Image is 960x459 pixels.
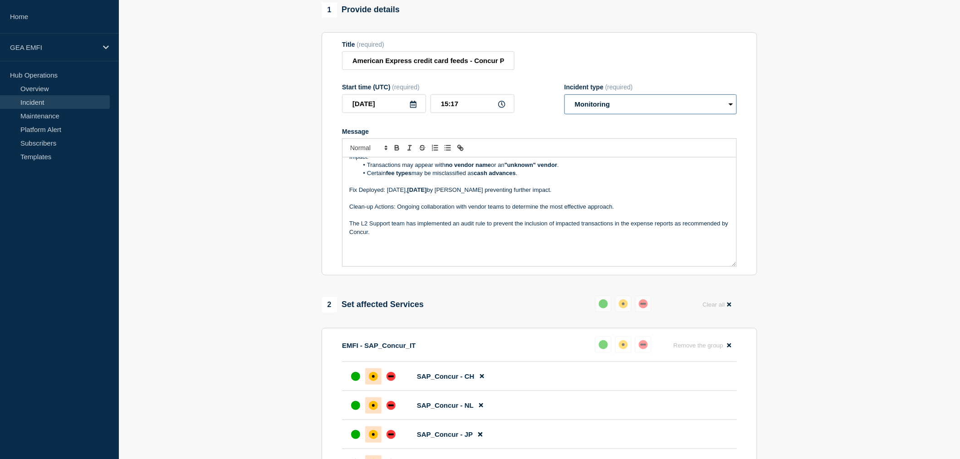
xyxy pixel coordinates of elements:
[349,203,730,211] p: Clean-up Actions: Ongoing collaboration with vendor teams to determine the most effective approach.
[357,41,384,48] span: (required)
[322,2,337,18] span: 1
[349,220,730,236] p: The L2 Support team has implemented an audit rule to prevent the inclusion of impacted transactio...
[342,83,514,91] div: Start time (UTC)
[417,372,475,380] span: SAP_Concur - CH
[474,170,516,176] strong: cash advances
[387,430,396,439] div: down
[322,297,337,313] span: 2
[342,41,514,48] div: Title
[342,342,416,349] p: EMFI - SAP_Concur_IT
[342,51,514,70] input: Title
[392,83,420,91] span: (required)
[403,142,416,153] button: Toggle italic text
[386,170,411,176] strong: fee types
[635,296,651,312] button: down
[349,186,730,194] p: Fix Deployed: [DATE], by [PERSON_NAME] preventing further impact.
[342,94,426,113] input: YYYY-MM-DD
[346,142,391,153] span: Font size
[351,401,360,410] div: up
[417,430,473,438] span: SAP_Concur - JP
[639,340,648,349] div: down
[619,340,628,349] div: affected
[407,186,427,193] strong: [DATE]
[343,157,736,266] div: Message
[416,142,429,153] button: Toggle strikethrough text
[595,296,612,312] button: up
[351,430,360,439] div: up
[673,342,723,349] span: Remove the group
[615,296,632,312] button: affected
[322,2,400,18] div: Provide details
[454,142,467,153] button: Toggle link
[387,372,396,381] div: down
[635,337,651,353] button: down
[504,161,557,168] strong: "unknown" vendor
[369,430,378,439] div: affected
[369,372,378,381] div: affected
[446,161,491,168] strong: no vendor name
[668,337,737,354] button: Remove the group
[441,142,454,153] button: Toggle bulleted list
[10,44,97,51] p: GEA EMFI
[619,299,628,308] div: affected
[369,401,378,410] div: affected
[697,296,737,313] button: Clear all
[391,142,403,153] button: Toggle bold text
[564,94,737,114] select: Incident type
[322,297,424,313] div: Set affected Services
[387,401,396,410] div: down
[417,401,474,409] span: SAP_Concur - NL
[599,340,608,349] div: up
[605,83,633,91] span: (required)
[358,161,730,169] li: Transactions may appear with or an .
[599,299,608,308] div: up
[615,337,632,353] button: affected
[595,337,612,353] button: up
[639,299,648,308] div: down
[342,128,737,135] div: Message
[431,94,514,113] input: HH:MM
[564,83,737,91] div: Incident type
[429,142,441,153] button: Toggle ordered list
[358,169,730,177] li: Certain may be misclassified as .
[351,372,360,381] div: up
